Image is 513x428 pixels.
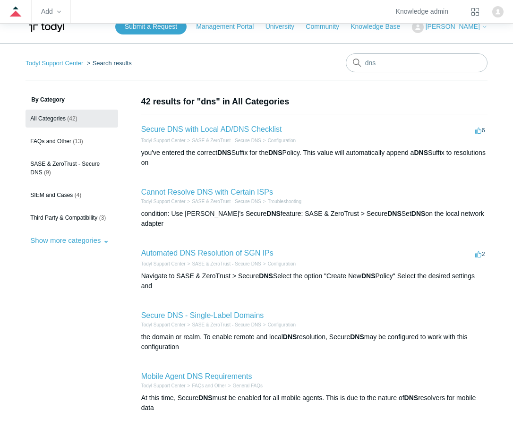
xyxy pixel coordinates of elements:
[186,260,261,267] li: SASE & ZeroTrust - Secure DNS
[141,261,186,266] a: Todyl Support Center
[141,137,186,144] li: Todyl Support Center
[26,155,118,181] a: SASE & ZeroTrust - Secure DNS (9)
[115,19,187,34] a: Submit a Request
[30,192,73,198] span: SIEM and Cases
[186,137,261,144] li: SASE & ZeroTrust - Secure DNS
[141,321,186,328] li: Todyl Support Center
[186,382,226,389] li: FAQs and Other
[141,148,487,168] div: you've entered the correct Suffix for the Policy. This value will automatically append a Suffix t...
[141,249,274,257] a: Automated DNS Resolution of SGN IPs
[268,261,296,266] a: Configuration
[67,115,77,122] span: (42)
[261,260,296,267] li: Configuration
[411,210,426,217] em: DNS
[186,198,261,205] li: SASE & ZeroTrust - Secure DNS
[141,188,273,196] a: Cannot Resolve DNS with Certain ISPs
[266,210,281,217] em: DNS
[192,261,261,266] a: SASE & ZeroTrust - Secure DNS
[141,322,186,327] a: Todyl Support Center
[44,169,51,176] span: (9)
[141,383,186,388] a: Todyl Support Center
[141,95,487,108] h1: 42 results for "dns" in All Categories
[306,22,349,32] a: Community
[268,322,296,327] a: Configuration
[30,214,97,221] span: Third Party & Compatibility
[265,22,304,32] a: University
[75,192,82,198] span: (4)
[26,95,118,104] h3: By Category
[30,115,66,122] span: All Categories
[475,127,485,134] span: 6
[141,382,186,389] li: Todyl Support Center
[141,393,487,413] div: At this time, Secure must be enabled for all mobile agents. This is due to the nature of resolver...
[261,321,296,328] li: Configuration
[268,138,296,143] a: Configuration
[26,110,118,128] a: All Categories (42)
[141,199,186,204] a: Todyl Support Center
[26,60,85,67] li: Todyl Support Center
[233,383,263,388] a: General FAQs
[475,250,485,257] span: 2
[192,138,261,143] a: SASE & ZeroTrust - Secure DNS
[387,210,402,217] em: DNS
[26,18,66,36] img: Todyl Support Center Help Center home page
[141,311,264,319] a: Secure DNS - Single-Label Domains
[192,322,261,327] a: SASE & ZeroTrust - Secure DNS
[261,137,296,144] li: Configuration
[141,138,186,143] a: Todyl Support Center
[141,198,186,205] li: Todyl Support Center
[99,214,106,221] span: (3)
[141,271,487,291] div: Navigate to SASE & ZeroTrust > Secure Select the option "Create New Policy" Select the desired se...
[26,186,118,204] a: SIEM and Cases (4)
[196,22,263,32] a: Management Portal
[351,22,410,32] a: Knowledge Base
[198,394,213,402] em: DNS
[26,231,113,249] button: Show more categories
[412,21,487,33] button: [PERSON_NAME]
[426,23,480,30] span: [PERSON_NAME]
[26,60,83,67] a: Todyl Support Center
[346,53,487,72] input: Search
[141,332,487,352] div: the domain or realm. To enable remote and local resolution, Secure may be configured to work with...
[268,199,301,204] a: Troubleshooting
[73,138,83,145] span: (13)
[26,209,118,227] a: Third Party & Compatibility (3)
[396,9,448,14] a: Knowledge admin
[217,149,231,156] em: DNS
[141,372,252,380] a: Mobile Agent DNS Requirements
[361,272,376,280] em: DNS
[259,272,273,280] em: DNS
[26,132,118,150] a: FAQs and Other (13)
[268,149,282,156] em: DNS
[283,333,297,341] em: DNS
[226,382,263,389] li: General FAQs
[192,383,226,388] a: FAQs and Other
[492,6,504,17] img: user avatar
[186,321,261,328] li: SASE & ZeroTrust - Secure DNS
[404,394,419,402] em: DNS
[492,6,504,17] zd-hc-trigger: Click your profile icon to open the profile menu
[414,149,428,156] em: DNS
[192,199,261,204] a: SASE & ZeroTrust - Secure DNS
[141,209,487,229] div: condition: Use [PERSON_NAME]'s Secure feature: SASE & ZeroTrust > Secure Set on the local network...
[261,198,301,205] li: Troubleshooting
[41,9,61,14] zd-hc-trigger: Add
[141,260,186,267] li: Todyl Support Center
[30,161,100,176] span: SASE & ZeroTrust - Secure DNS
[350,333,364,341] em: DNS
[85,60,132,67] li: Search results
[30,138,71,145] span: FAQs and Other
[141,125,282,133] a: Secure DNS with Local AD/DNS Checklist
